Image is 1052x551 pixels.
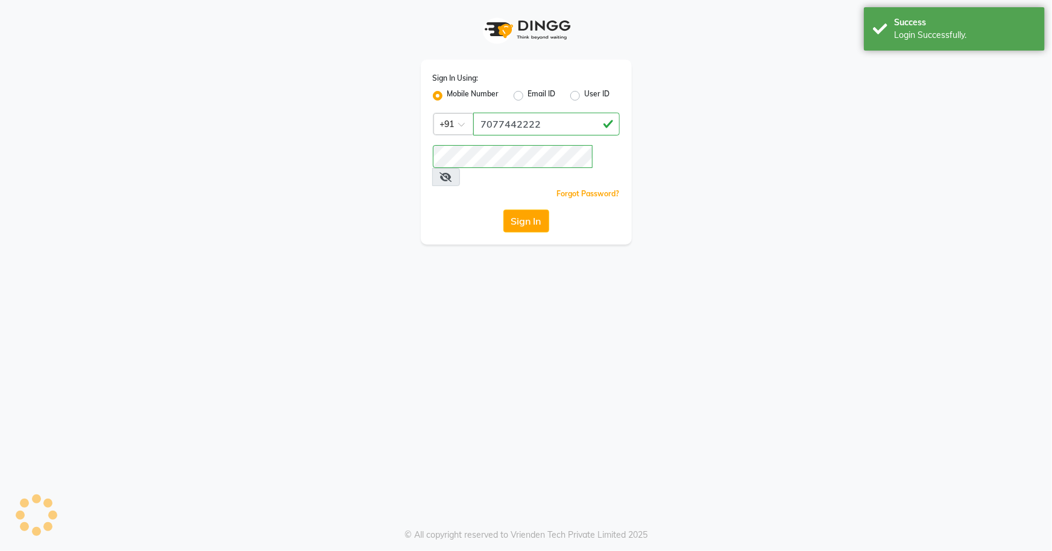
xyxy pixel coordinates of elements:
a: Forgot Password? [557,189,620,198]
label: Email ID [528,89,556,103]
input: Username [433,145,593,168]
input: Username [473,113,620,135]
label: Mobile Number [447,89,499,103]
button: Sign In [503,210,549,232]
label: User ID [585,89,610,103]
img: logo1.svg [478,12,575,48]
div: Success [894,16,1036,29]
div: Login Successfully. [894,29,1036,42]
label: Sign In Using: [433,73,479,84]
